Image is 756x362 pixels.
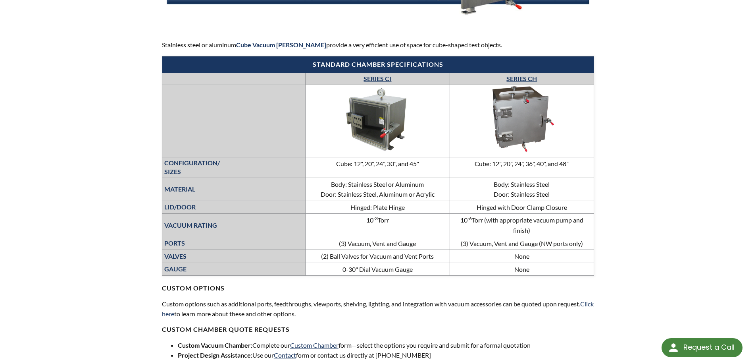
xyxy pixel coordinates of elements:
th: GAUGE [162,263,306,276]
td: Hinged with Door Clamp Closure [450,201,594,214]
h4: Standard chamber specifications [166,60,590,69]
th: MATERIAL [162,178,306,201]
strong: Custom Vacuum Chamber: [178,341,252,349]
td: Cube: 12", 20", 24", 36", 40", and 48" [450,157,594,178]
p: Stainless steel or aluminum provide a very efficient use of space for cube-shaped test objects. [162,40,594,50]
th: CONFIGURATION/ SIZES [162,157,306,178]
h4: Custom chamber QUOTe requests [162,325,594,334]
td: (2) Ball Valves for Vacuum and Vent Ports [306,250,450,263]
sup: -6 [467,215,472,221]
p: Custom options such as additional ports, feedthroughs, viewports, shelving, lighting, and integra... [162,299,594,319]
td: 10 Torr [306,214,450,237]
li: Complete our form—select the options you require and submit for a formal quotation [178,340,594,350]
td: Body: Stainless Steel or Aluminum Door: Stainless Steel, Aluminum or Acrylic [306,178,450,201]
td: 0-30" Dial Vacuum Gauge [306,263,450,276]
img: Series CH Cube Chamber image [462,86,581,153]
td: (3) Vacuum, Vent and Gauge (NW ports only) [450,237,594,250]
li: Use our form or contact us directly at [PHONE_NUMBER] [178,350,594,360]
th: VALVES [162,250,306,263]
td: 10 Torr (with appropriate vacuum pump and finish) [450,214,594,237]
strong: Project Design Assistance: [178,351,252,359]
img: round button [667,341,680,354]
img: Series CC—Cube Chamber image [318,86,437,153]
td: (3) Vacuum, Vent and Gauge [306,237,450,250]
h4: CUSTOM OPTIONS [162,276,594,292]
td: Cube: 12", 20", 24", 30", and 45" [306,157,450,178]
a: SERIES CI [364,75,391,82]
th: VACUUM RATING [162,214,306,237]
sup: -3 [373,215,378,221]
a: Contact [274,351,296,359]
td: None [450,263,594,276]
th: PORTS [162,237,306,250]
td: Hinged: Plate Hinge [306,201,450,214]
a: Custom Chamber [290,341,339,349]
strong: Cube Vacuum [PERSON_NAME] [236,41,326,48]
div: Request a Call [683,338,735,356]
a: Click here [162,300,594,318]
div: Request a Call [662,338,743,357]
a: SERIES CH [506,75,537,82]
td: None [450,250,594,263]
th: LID/DOOR [162,201,306,214]
td: Body: Stainless Steel Door: Stainless Steel [450,178,594,201]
